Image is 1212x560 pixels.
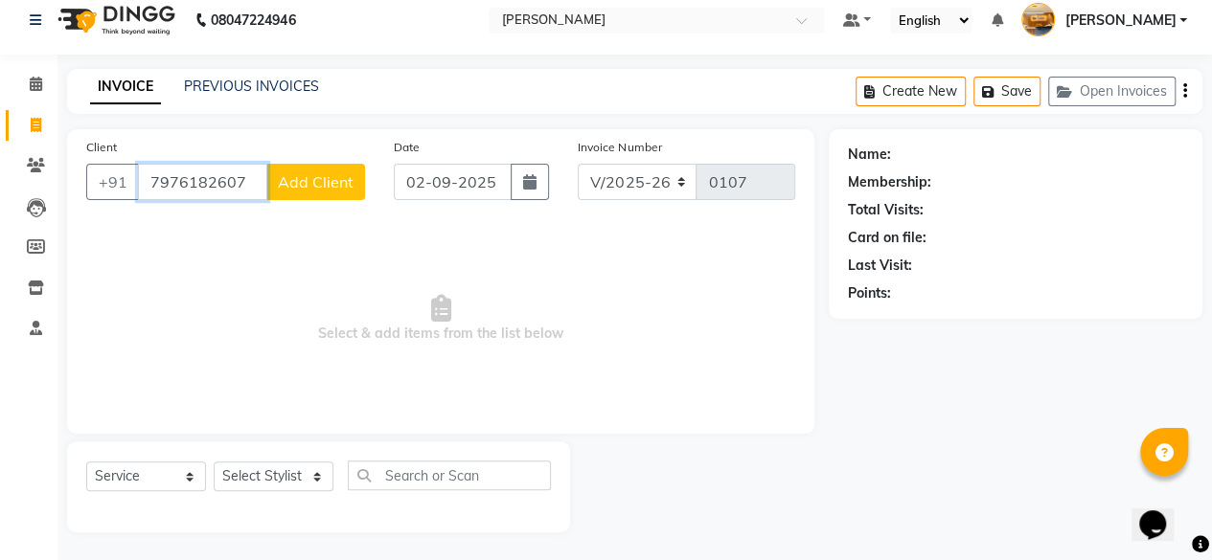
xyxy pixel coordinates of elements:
[848,256,912,276] div: Last Visit:
[848,228,926,248] div: Card on file:
[266,164,365,200] button: Add Client
[1048,77,1176,106] button: Open Invoices
[848,145,891,165] div: Name:
[86,223,795,414] span: Select & add items from the list below
[848,172,931,192] div: Membership:
[578,139,661,156] label: Invoice Number
[138,164,267,200] input: Search by Name/Mobile/Email/Code
[86,139,117,156] label: Client
[348,460,551,490] input: Search or Scan
[1132,483,1193,541] iframe: chat widget
[856,77,966,106] button: Create New
[90,70,161,104] a: INVOICE
[184,78,319,95] a: PREVIOUS INVOICES
[848,200,924,220] div: Total Visits:
[1021,3,1055,36] img: Sundaram
[1064,11,1176,31] span: [PERSON_NAME]
[394,139,420,156] label: Date
[848,283,891,303] div: Points:
[973,77,1040,106] button: Save
[278,172,354,191] span: Add Client
[86,164,140,200] button: +91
